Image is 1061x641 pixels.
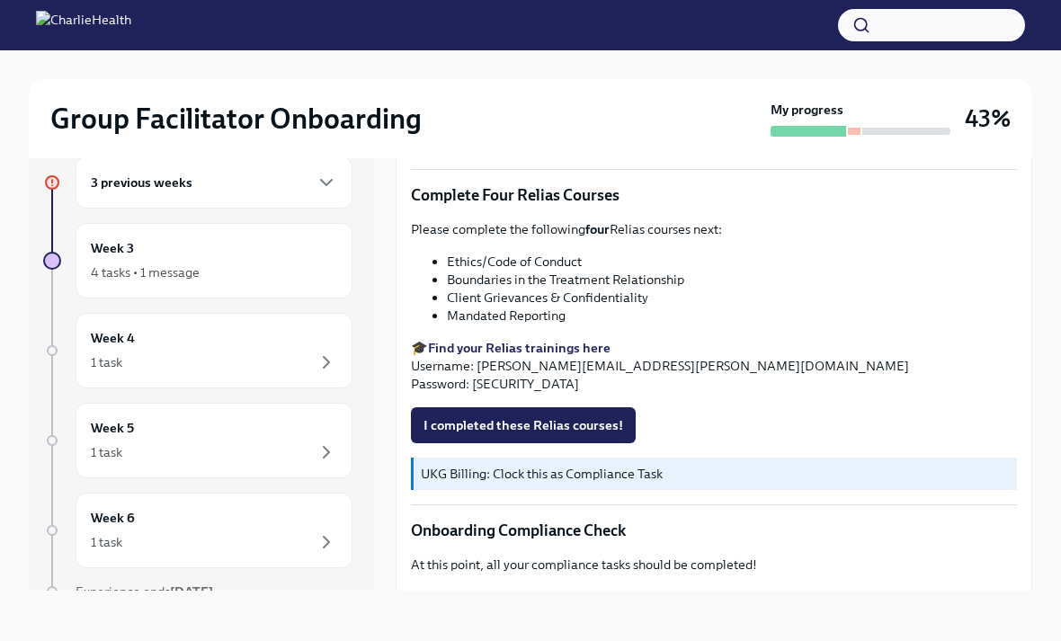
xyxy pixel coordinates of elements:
[411,589,502,605] strong: PLEASE NOTE:
[50,101,422,137] h2: Group Facilitator Onboarding
[965,102,1011,135] h3: 43%
[43,493,352,568] a: Week 61 task
[91,173,192,192] h6: 3 previous weeks
[91,353,122,371] div: 1 task
[76,583,213,600] span: Experience ends
[91,263,200,281] div: 4 tasks • 1 message
[421,465,1010,483] p: UKG Billing: Clock this as Compliance Task
[411,520,1017,541] p: Onboarding Compliance Check
[91,443,122,461] div: 1 task
[91,328,135,348] h6: Week 4
[91,238,134,258] h6: Week 3
[411,220,1017,238] p: Please complete the following Relias courses next:
[411,339,1017,393] p: 🎓 Username: [PERSON_NAME][EMAIL_ADDRESS][PERSON_NAME][DOMAIN_NAME] Password: [SECURITY_DATA]
[91,533,122,551] div: 1 task
[447,271,1017,289] li: Boundaries in the Treatment Relationship
[424,416,623,434] span: I completed these Relias courses!
[76,156,352,209] div: 3 previous weeks
[428,340,611,356] a: Find your Relias trainings here
[447,253,1017,271] li: Ethics/Code of Conduct
[43,403,352,478] a: Week 51 task
[411,184,1017,206] p: Complete Four Relias Courses
[43,313,352,388] a: Week 41 task
[170,583,213,600] strong: [DATE]
[411,407,636,443] button: I completed these Relias courses!
[771,101,843,119] strong: My progress
[43,223,352,298] a: Week 34 tasks • 1 message
[585,221,610,237] strong: four
[447,289,1017,307] li: Client Grievances & Confidentiality
[36,11,131,40] img: CharlieHealth
[91,418,134,438] h6: Week 5
[91,508,135,528] h6: Week 6
[411,556,1017,574] p: At this point, all your compliance tasks should be completed!
[447,307,1017,325] li: Mandated Reporting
